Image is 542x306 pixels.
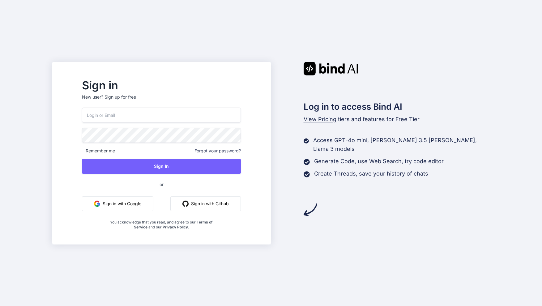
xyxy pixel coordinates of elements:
input: Login or Email [82,108,241,123]
div: You acknowledge that you read, and agree to our and our [109,216,215,230]
img: github [182,201,189,207]
button: Sign In [82,159,241,174]
span: or [135,177,188,192]
a: Terms of Service [134,220,213,229]
p: tiers and features for Free Tier [304,115,490,124]
img: arrow [304,203,317,216]
span: Remember me [82,148,115,154]
h2: Sign in [82,80,241,90]
div: Sign up for free [105,94,136,100]
span: View Pricing [304,116,336,122]
button: Sign in with Google [82,196,153,211]
p: New user? [82,94,241,108]
a: Privacy Policy. [163,225,189,229]
p: Generate Code, use Web Search, try code editor [314,157,444,166]
span: Forgot your password? [194,148,241,154]
img: google [94,201,100,207]
img: Bind AI logo [304,62,358,75]
p: Access GPT-4o mini, [PERSON_NAME] 3.5 [PERSON_NAME], Llama 3 models [313,136,490,153]
p: Create Threads, save your history of chats [314,169,428,178]
button: Sign in with Github [170,196,241,211]
h2: Log in to access Bind AI [304,100,490,113]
